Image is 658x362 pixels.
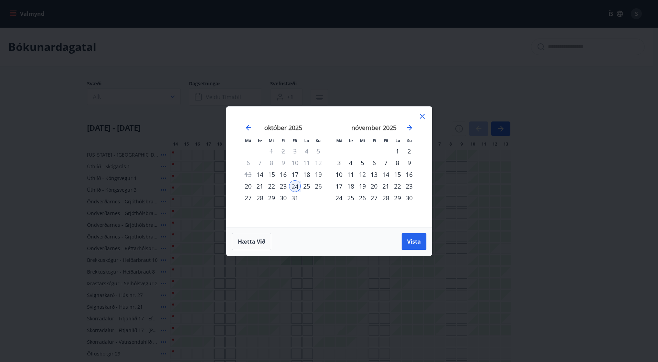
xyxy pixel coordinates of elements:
td: Not available. fimmtudagur, 9. október 2025 [277,157,289,169]
td: Choose þriðjudagur, 4. nóvember 2025 as your check-out date. It’s available. [345,157,357,169]
div: Move forward to switch to the next month. [405,124,414,132]
div: 26 [357,192,368,204]
button: Hætta við [232,233,271,250]
div: 28 [380,192,392,204]
td: Choose laugardagur, 25. október 2025 as your check-out date. It’s available. [301,180,312,192]
td: Choose fimmtudagur, 20. nóvember 2025 as your check-out date. It’s available. [368,180,380,192]
td: Not available. mánudagur, 13. október 2025 [242,169,254,180]
div: 2 [403,145,415,157]
td: Not available. sunnudagur, 5. október 2025 [312,145,324,157]
td: Choose mánudagur, 17. nóvember 2025 as your check-out date. It’s available. [333,180,345,192]
div: 22 [392,180,403,192]
td: Choose laugardagur, 15. nóvember 2025 as your check-out date. It’s available. [392,169,403,180]
div: 20 [242,180,254,192]
div: 21 [380,180,392,192]
td: Choose sunnudagur, 2. nóvember 2025 as your check-out date. It’s available. [403,145,415,157]
span: Hætta við [238,238,265,245]
div: 19 [357,180,368,192]
small: Fö [384,138,388,143]
td: Choose mánudagur, 3. nóvember 2025 as your check-out date. It’s available. [333,157,345,169]
td: Choose föstudagur, 7. nóvember 2025 as your check-out date. It’s available. [380,157,392,169]
td: Choose fimmtudagur, 23. október 2025 as your check-out date. It’s available. [277,180,289,192]
td: Choose miðvikudagur, 12. nóvember 2025 as your check-out date. It’s available. [357,169,368,180]
td: Choose þriðjudagur, 21. október 2025 as your check-out date. It’s available. [254,180,266,192]
small: La [395,138,400,143]
div: 9 [403,157,415,169]
td: Choose miðvikudagur, 26. nóvember 2025 as your check-out date. It’s available. [357,192,368,204]
div: 3 [333,157,345,169]
td: Choose miðvikudagur, 22. október 2025 as your check-out date. It’s available. [266,180,277,192]
div: Move backward to switch to the previous month. [244,124,253,132]
div: Calendar [235,115,424,219]
td: Choose föstudagur, 31. október 2025 as your check-out date. It’s available. [289,192,301,204]
small: Þr [349,138,353,143]
td: Choose mánudagur, 27. október 2025 as your check-out date. It’s available. [242,192,254,204]
div: 8 [392,157,403,169]
td: Choose sunnudagur, 16. nóvember 2025 as your check-out date. It’s available. [403,169,415,180]
div: 29 [392,192,403,204]
td: Choose miðvikudagur, 15. október 2025 as your check-out date. It’s available. [266,169,277,180]
small: Fi [373,138,376,143]
td: Choose laugardagur, 18. október 2025 as your check-out date. It’s available. [301,169,312,180]
div: 28 [254,192,266,204]
td: Choose sunnudagur, 23. nóvember 2025 as your check-out date. It’s available. [403,180,415,192]
td: Choose laugardagur, 8. nóvember 2025 as your check-out date. It’s available. [392,157,403,169]
td: Choose mánudagur, 10. nóvember 2025 as your check-out date. It’s available. [333,169,345,180]
div: 15 [266,169,277,180]
small: Fi [282,138,285,143]
small: Su [316,138,321,143]
td: Choose fimmtudagur, 6. nóvember 2025 as your check-out date. It’s available. [368,157,380,169]
div: 26 [312,180,324,192]
div: 19 [312,169,324,180]
td: Choose þriðjudagur, 25. nóvember 2025 as your check-out date. It’s available. [345,192,357,204]
div: 18 [345,180,357,192]
td: Choose fimmtudagur, 30. október 2025 as your check-out date. It’s available. [277,192,289,204]
small: Fö [293,138,297,143]
td: Choose miðvikudagur, 5. nóvember 2025 as your check-out date. It’s available. [357,157,368,169]
td: Not available. laugardagur, 4. október 2025 [301,145,312,157]
td: Choose sunnudagur, 9. nóvember 2025 as your check-out date. It’s available. [403,157,415,169]
td: Choose miðvikudagur, 19. nóvember 2025 as your check-out date. It’s available. [357,180,368,192]
div: 23 [277,180,289,192]
td: Choose föstudagur, 21. nóvember 2025 as your check-out date. It’s available. [380,180,392,192]
td: Choose þriðjudagur, 18. nóvember 2025 as your check-out date. It’s available. [345,180,357,192]
td: Choose fimmtudagur, 13. nóvember 2025 as your check-out date. It’s available. [368,169,380,180]
div: 16 [403,169,415,180]
div: 18 [301,169,312,180]
td: Not available. fimmtudagur, 2. október 2025 [277,145,289,157]
div: 13 [368,169,380,180]
div: 4 [345,157,357,169]
td: Not available. miðvikudagur, 8. október 2025 [266,157,277,169]
div: 24 [333,192,345,204]
td: Choose sunnudagur, 26. október 2025 as your check-out date. It’s available. [312,180,324,192]
td: Choose þriðjudagur, 14. október 2025 as your check-out date. It’s available. [254,169,266,180]
div: 10 [333,169,345,180]
div: 31 [289,192,301,204]
td: Not available. föstudagur, 10. október 2025 [289,157,301,169]
td: Choose fimmtudagur, 27. nóvember 2025 as your check-out date. It’s available. [368,192,380,204]
div: 22 [266,180,277,192]
td: Choose þriðjudagur, 11. nóvember 2025 as your check-out date. It’s available. [345,169,357,180]
td: Choose föstudagur, 14. nóvember 2025 as your check-out date. It’s available. [380,169,392,180]
td: Choose miðvikudagur, 29. október 2025 as your check-out date. It’s available. [266,192,277,204]
div: 1 [392,145,403,157]
div: 27 [242,192,254,204]
small: Su [407,138,412,143]
div: 30 [403,192,415,204]
td: Choose laugardagur, 22. nóvember 2025 as your check-out date. It’s available. [392,180,403,192]
td: Not available. mánudagur, 6. október 2025 [242,157,254,169]
div: 27 [368,192,380,204]
td: Not available. þriðjudagur, 7. október 2025 [254,157,266,169]
div: 14 [254,169,266,180]
div: 30 [277,192,289,204]
small: Þr [258,138,262,143]
td: Not available. föstudagur, 3. október 2025 [289,145,301,157]
div: 25 [301,180,312,192]
td: Not available. miðvikudagur, 1. október 2025 [266,145,277,157]
div: 11 [345,169,357,180]
div: 21 [254,180,266,192]
div: 25 [345,192,357,204]
div: 7 [380,157,392,169]
div: 24 [289,180,301,192]
small: Má [336,138,342,143]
